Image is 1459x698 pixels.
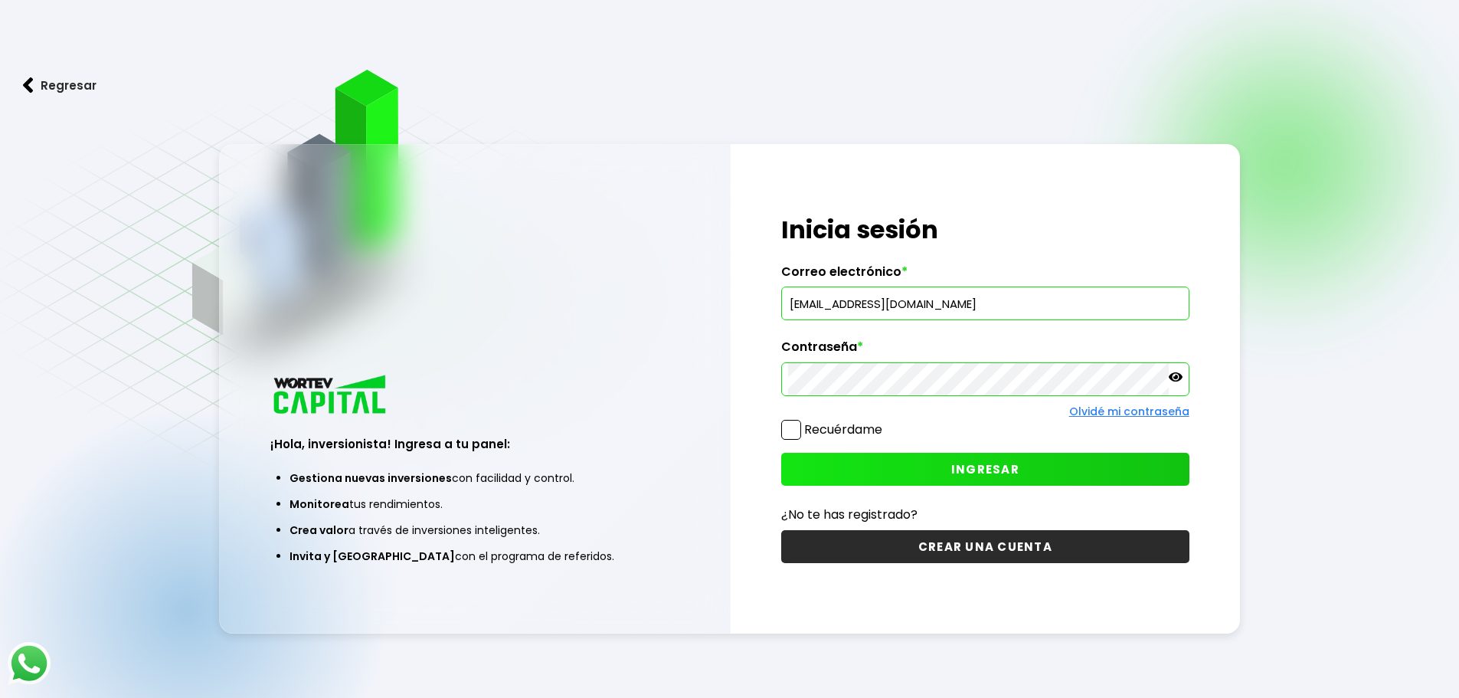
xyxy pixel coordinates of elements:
h3: ¡Hola, inversionista! Ingresa a tu panel: [270,435,679,453]
li: a través de inversiones inteligentes. [290,517,659,543]
button: CREAR UNA CUENTA [781,530,1189,563]
img: logo_wortev_capital [270,373,391,418]
span: Gestiona nuevas inversiones [290,470,452,486]
img: flecha izquierda [23,77,34,93]
label: Recuérdame [804,421,882,438]
h1: Inicia sesión [781,211,1189,248]
span: Crea valor [290,523,348,538]
li: con facilidad y control. [290,465,659,491]
label: Correo electrónico [781,264,1189,287]
a: ¿No te has registrado?CREAR UNA CUENTA [781,505,1189,563]
span: INGRESAR [951,461,1019,477]
button: INGRESAR [781,453,1189,486]
img: logos_whatsapp-icon.242b2217.svg [8,642,51,685]
span: Monitorea [290,496,349,512]
li: tus rendimientos. [290,491,659,517]
span: Invita y [GEOGRAPHIC_DATA] [290,549,455,564]
a: Olvidé mi contraseña [1069,404,1189,419]
p: ¿No te has registrado? [781,505,1189,524]
input: hola@wortev.capital [788,287,1183,320]
li: con el programa de referidos. [290,543,659,569]
label: Contraseña [781,339,1189,362]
